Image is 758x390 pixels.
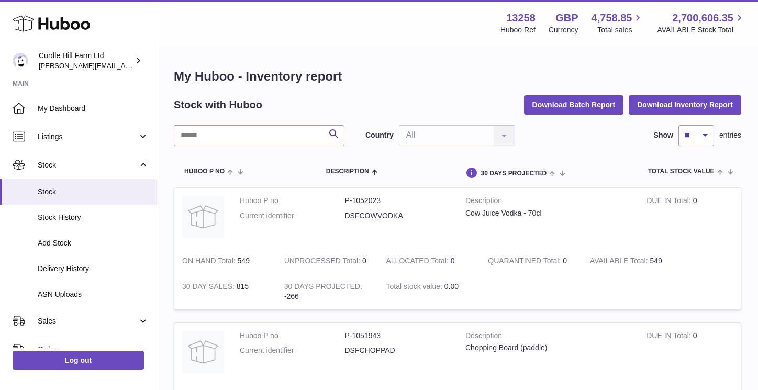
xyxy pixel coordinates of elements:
[13,351,144,370] a: Log out
[719,130,741,140] span: entries
[549,25,578,35] div: Currency
[38,213,149,222] span: Stock History
[345,346,450,355] dd: DSFCHOPPAD
[240,331,345,341] dt: Huboo P no
[38,316,138,326] span: Sales
[365,130,394,140] label: Country
[592,11,644,35] a: 4,758.85 Total sales
[646,196,693,207] strong: DUE IN Total
[182,282,237,293] strong: 30 DAY SALES
[174,68,741,85] h1: My Huboo - Inventory report
[465,343,631,353] div: Chopping Board (paddle)
[39,51,133,71] div: Curdle Hill Farm Ltd
[555,11,578,25] strong: GBP
[276,274,378,309] td: -266
[284,282,362,293] strong: 30 DAYS PROJECTED
[597,25,644,35] span: Total sales
[240,346,345,355] dt: Current identifier
[38,344,138,354] span: Orders
[326,168,369,175] span: Description
[284,257,362,268] strong: UNPROCESSED Total
[345,211,450,221] dd: DSFCOWVODKA
[444,282,459,291] span: 0.00
[465,208,631,218] div: Cow Juice Vodka - 70cl
[174,98,262,112] h2: Stock with Huboo
[582,248,684,274] td: 549
[481,170,547,177] span: 30 DAYS PROJECTED
[386,282,444,293] strong: Total stock value
[657,11,745,35] a: 2,700,606.35 AVAILABLE Stock Total
[240,196,345,206] dt: Huboo P no
[38,289,149,299] span: ASN Uploads
[13,53,28,69] img: james@diddlysquatfarmshop.com
[657,25,745,35] span: AVAILABLE Stock Total
[378,248,481,274] td: 0
[500,25,536,35] div: Huboo Ref
[465,196,631,208] strong: Description
[465,331,631,343] strong: Description
[646,331,693,342] strong: DUE IN Total
[39,61,210,70] span: [PERSON_NAME][EMAIL_ADDRESS][DOMAIN_NAME]
[240,211,345,221] dt: Current identifier
[672,11,733,25] span: 2,700,606.35
[38,264,149,274] span: Delivery History
[184,168,225,175] span: Huboo P no
[563,257,567,265] span: 0
[592,11,632,25] span: 4,758.85
[38,160,138,170] span: Stock
[182,331,224,373] img: product image
[38,187,149,197] span: Stock
[488,257,563,268] strong: QUARANTINED Total
[182,257,238,268] strong: ON HAND Total
[590,257,650,268] strong: AVAILABLE Total
[648,168,715,175] span: Total stock value
[174,248,276,274] td: 549
[639,323,741,383] td: 0
[345,196,450,206] dd: P-1052023
[276,248,378,274] td: 0
[38,104,149,114] span: My Dashboard
[182,196,224,238] img: product image
[38,132,138,142] span: Listings
[629,95,741,114] button: Download Inventory Report
[654,130,673,140] label: Show
[506,11,536,25] strong: 13258
[524,95,624,114] button: Download Batch Report
[345,331,450,341] dd: P-1051943
[639,188,741,248] td: 0
[174,274,276,309] td: 815
[386,257,451,268] strong: ALLOCATED Total
[38,238,149,248] span: Add Stock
